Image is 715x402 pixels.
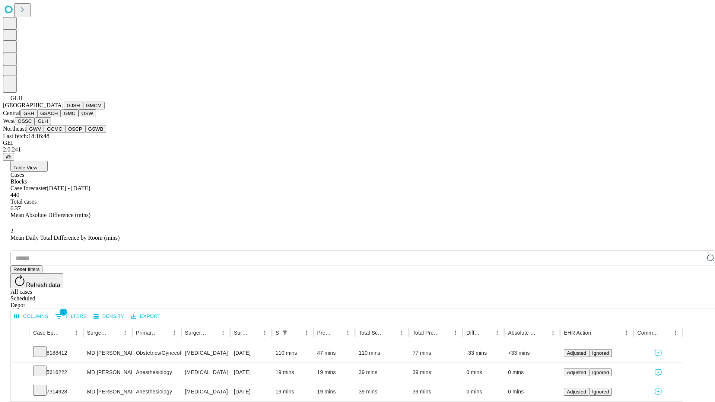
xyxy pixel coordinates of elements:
button: Sort [660,328,670,338]
button: GWV [26,125,44,133]
button: Sort [159,328,169,338]
button: @ [3,153,14,161]
button: Sort [332,328,343,338]
button: Menu [260,328,270,338]
button: OSSC [15,117,35,125]
div: Scheduled In Room Duration [276,330,279,336]
button: OSW [79,109,96,117]
button: GCMC [44,125,65,133]
button: Menu [450,328,461,338]
span: Ignored [592,389,609,395]
button: Menu [670,328,681,338]
button: Expand [15,366,26,379]
button: Show filters [280,328,290,338]
span: Total cases [10,198,36,205]
div: Surgery Date [234,330,248,336]
button: Sort [207,328,218,338]
div: [MEDICAL_DATA] FLEXIBLE PROXIMAL DIAGNOSTIC [185,363,226,382]
button: Ignored [589,368,612,376]
span: 6.37 [10,205,21,211]
div: 19 mins [317,382,352,401]
button: Ignored [589,388,612,396]
span: @ [6,154,11,160]
div: -33 mins [466,344,500,363]
div: 19 mins [276,382,310,401]
button: Menu [71,328,82,338]
span: 1 [60,308,67,316]
div: Anesthesiology [136,382,177,401]
button: OSCP [65,125,85,133]
button: Select columns [12,311,50,322]
div: Difference [466,330,481,336]
div: Case Epic Id [33,330,60,336]
span: 2 [10,228,13,234]
div: 7314928 [33,382,80,401]
span: 440 [10,192,19,198]
span: Refresh data [26,282,60,288]
button: Sort [61,328,71,338]
button: Sort [592,328,602,338]
button: GSWB [85,125,107,133]
button: Menu [218,328,228,338]
div: Surgery Name [185,330,207,336]
button: Adjusted [564,388,589,396]
div: 8188412 [33,344,80,363]
button: Table View [10,161,48,172]
button: Adjusted [564,349,589,357]
button: Sort [249,328,260,338]
div: 1 active filter [280,328,290,338]
div: Surgeon Name [87,330,109,336]
div: 39 mins [413,382,459,401]
span: West [3,118,15,124]
button: Expand [15,386,26,399]
span: GLH [10,95,23,101]
button: Sort [291,328,301,338]
div: Predicted In Room Duration [317,330,332,336]
button: Menu [492,328,502,338]
button: Menu [343,328,353,338]
span: [DATE] - [DATE] [47,185,90,191]
div: 0 mins [508,363,556,382]
button: Expand [15,347,26,360]
button: Menu [120,328,130,338]
button: GMC [61,109,78,117]
span: Reset filters [13,267,39,272]
div: Anesthesiology [136,363,177,382]
button: GLH [35,117,51,125]
span: Northeast [3,125,26,132]
div: 0 mins [466,382,500,401]
div: Total Scheduled Duration [359,330,385,336]
div: [DATE] [234,363,268,382]
div: GEI [3,140,712,146]
button: GMCM [83,102,105,109]
button: Sort [386,328,397,338]
span: Case forecaster [10,185,47,191]
button: GJSH [64,102,83,109]
div: 2.0.241 [3,146,712,153]
button: Sort [482,328,492,338]
div: 110 mins [276,344,310,363]
div: Obstetrics/Gynecology [136,344,177,363]
div: [MEDICAL_DATA] FLEXIBLE PROXIMAL DIAGNOSTIC [185,382,226,401]
div: Absolute Difference [508,330,537,336]
div: 5616222 [33,363,80,382]
button: GSACH [37,109,61,117]
div: 39 mins [413,363,459,382]
button: Menu [548,328,558,338]
button: Adjusted [564,368,589,376]
span: Ignored [592,350,609,356]
button: Sort [440,328,450,338]
div: 110 mins [359,344,405,363]
div: [DATE] [234,382,268,401]
div: MD [PERSON_NAME] [PERSON_NAME] Md [87,344,128,363]
button: Sort [537,328,548,338]
span: Central [3,110,20,116]
span: Last fetch: 18:16:48 [3,133,50,139]
div: [DATE] [234,344,268,363]
div: 19 mins [317,363,352,382]
button: Density [92,311,126,322]
button: Menu [621,328,632,338]
span: Ignored [592,370,609,375]
button: Menu [301,328,312,338]
button: Sort [109,328,120,338]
